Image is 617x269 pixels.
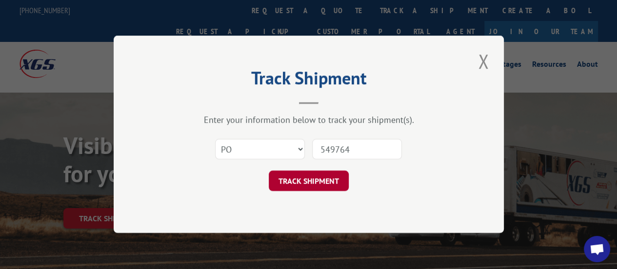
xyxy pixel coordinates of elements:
[312,139,402,160] input: Number(s)
[269,171,349,192] button: TRACK SHIPMENT
[162,71,455,90] h2: Track Shipment
[162,115,455,126] div: Enter your information below to track your shipment(s).
[584,236,610,262] a: Open chat
[475,48,492,75] button: Close modal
